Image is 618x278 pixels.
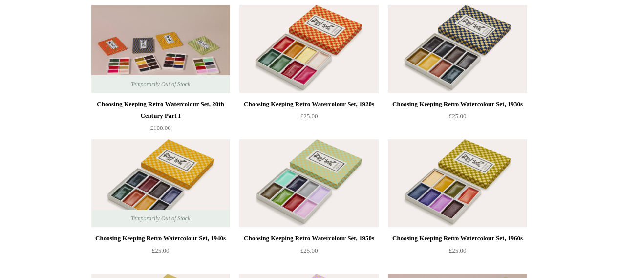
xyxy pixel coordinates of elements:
img: Choosing Keeping Retro Watercolour Set, 1930s [388,5,527,93]
div: Choosing Keeping Retro Watercolour Set, 1920s [242,98,376,110]
span: £25.00 [449,112,467,120]
a: Choosing Keeping Retro Watercolour Set, 1950s £25.00 [239,233,378,273]
a: Choosing Keeping Retro Watercolour Set, 1930s £25.00 [388,98,527,138]
a: Choosing Keeping Retro Watercolour Set, 1960s Choosing Keeping Retro Watercolour Set, 1960s [388,139,527,227]
span: £25.00 [152,247,170,254]
a: Choosing Keeping Retro Watercolour Set, 1940s Choosing Keeping Retro Watercolour Set, 1940s Tempo... [91,139,230,227]
img: Choosing Keeping Retro Watercolour Set, 1960s [388,139,527,227]
div: Choosing Keeping Retro Watercolour Set, 1960s [390,233,524,244]
img: Choosing Keeping Retro Watercolour Set, 20th Century Part I [91,5,230,93]
div: Choosing Keeping Retro Watercolour Set, 1930s [390,98,524,110]
img: Choosing Keeping Retro Watercolour Set, 1920s [239,5,378,93]
a: Choosing Keeping Retro Watercolour Set, 1950s Choosing Keeping Retro Watercolour Set, 1950s [239,139,378,227]
a: Choosing Keeping Retro Watercolour Set, 1960s £25.00 [388,233,527,273]
div: Choosing Keeping Retro Watercolour Set, 1940s [94,233,228,244]
img: Choosing Keeping Retro Watercolour Set, 1950s [239,139,378,227]
span: £25.00 [449,247,467,254]
a: Choosing Keeping Retro Watercolour Set, 20th Century Part I £100.00 [91,98,230,138]
div: Choosing Keeping Retro Watercolour Set, 1950s [242,233,376,244]
span: £100.00 [150,124,170,131]
span: Temporarily Out of Stock [121,75,200,93]
div: Choosing Keeping Retro Watercolour Set, 20th Century Part I [94,98,228,122]
span: Temporarily Out of Stock [121,210,200,227]
span: £25.00 [300,247,318,254]
img: Choosing Keeping Retro Watercolour Set, 1940s [91,139,230,227]
a: Choosing Keeping Retro Watercolour Set, 1930s Choosing Keeping Retro Watercolour Set, 1930s [388,5,527,93]
span: £25.00 [300,112,318,120]
a: Choosing Keeping Retro Watercolour Set, 1920s Choosing Keeping Retro Watercolour Set, 1920s [239,5,378,93]
a: Choosing Keeping Retro Watercolour Set, 20th Century Part I Choosing Keeping Retro Watercolour Se... [91,5,230,93]
a: Choosing Keeping Retro Watercolour Set, 1940s £25.00 [91,233,230,273]
a: Choosing Keeping Retro Watercolour Set, 1920s £25.00 [239,98,378,138]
